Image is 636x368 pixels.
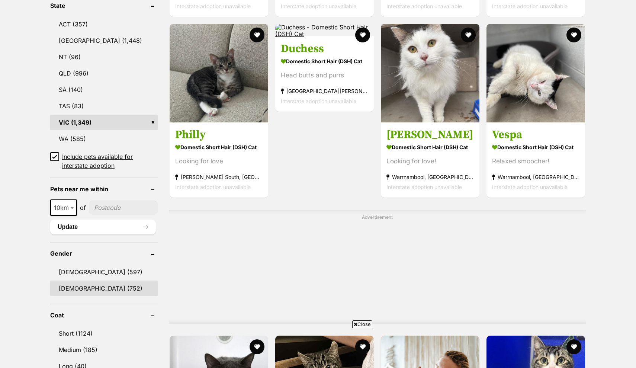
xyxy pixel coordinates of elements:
[281,86,368,96] strong: [GEOGRAPHIC_DATA][PERSON_NAME][GEOGRAPHIC_DATA]
[492,3,568,9] span: Interstate adoption unavailable
[381,122,479,198] a: [PERSON_NAME] Domestic Short Hair (DSH) Cat Looking for love! Warrnambool, [GEOGRAPHIC_DATA] Inte...
[275,24,374,38] img: Duchess - Domestic Short Hair (DSH) Cat
[492,184,568,191] span: Interstate adoption unavailable
[352,320,372,328] span: Close
[51,202,76,213] span: 10km
[89,201,158,215] input: postcode
[170,122,268,198] a: Philly Domestic Short Hair (DSH) Cat Looking for love [PERSON_NAME] South, [GEOGRAPHIC_DATA] Inte...
[50,65,158,81] a: QLD (996)
[281,70,368,80] div: Head butts and purrs
[50,312,158,319] header: Coat
[50,49,158,65] a: NT (96)
[50,16,158,32] a: ACT (357)
[492,128,579,142] h3: Vespa
[175,184,251,191] span: Interstate adoption unavailable
[50,342,158,358] a: Medium (185)
[386,128,474,142] h3: [PERSON_NAME]
[175,172,263,182] strong: [PERSON_NAME] South, [GEOGRAPHIC_DATA]
[50,220,156,234] button: Update
[486,24,585,122] img: Vespa - Domestic Short Hair (DSH) Cat
[50,152,158,170] a: Include pets available for interstate adoption
[50,186,158,192] header: Pets near me within
[281,98,356,104] span: Interstate adoption unavailable
[169,210,586,324] div: Advertisement
[170,24,268,122] img: Philly - Domestic Short Hair (DSH) Cat
[50,115,158,130] a: VIC (1,349)
[50,33,158,48] a: [GEOGRAPHIC_DATA] (1,448)
[281,56,368,67] strong: Domestic Short Hair (DSH) Cat
[50,199,77,216] span: 10km
[386,142,474,153] strong: Domestic Short Hair (DSH) Cat
[175,3,251,9] span: Interstate adoption unavailable
[50,2,158,9] header: State
[381,24,479,122] img: Henry - Domestic Short Hair (DSH) Cat
[492,142,579,153] strong: Domestic Short Hair (DSH) Cat
[50,326,158,341] a: Short (1124)
[281,42,368,56] h3: Duchess
[275,36,374,112] a: Duchess Domestic Short Hair (DSH) Cat Head butts and purrs [GEOGRAPHIC_DATA][PERSON_NAME][GEOGRAP...
[50,82,158,97] a: SA (140)
[486,122,585,198] a: Vespa Domestic Short Hair (DSH) Cat Relaxed smoocher! Warrnambool, [GEOGRAPHIC_DATA] Interstate a...
[355,28,370,42] button: favourite
[175,142,263,153] strong: Domestic Short Hair (DSH) Cat
[461,28,476,42] button: favourite
[386,172,474,182] strong: Warrnambool, [GEOGRAPHIC_DATA]
[175,128,263,142] h3: Philly
[386,157,474,167] div: Looking for love!
[566,28,581,42] button: favourite
[386,3,462,9] span: Interstate adoption unavailable
[80,203,86,212] span: of
[50,250,158,257] header: Gender
[62,152,158,170] span: Include pets available for interstate adoption
[50,281,158,296] a: [DEMOGRAPHIC_DATA] (752)
[492,157,579,167] div: Relaxed smoocher!
[175,157,263,167] div: Looking for love
[386,184,462,191] span: Interstate adoption unavailable
[492,172,579,182] strong: Warrnambool, [GEOGRAPHIC_DATA]
[183,331,453,364] iframe: Advertisement
[250,28,264,42] button: favourite
[281,3,356,9] span: Interstate adoption unavailable
[566,339,581,354] button: favourite
[197,223,558,316] iframe: Advertisement
[50,264,158,280] a: [DEMOGRAPHIC_DATA] (597)
[50,98,158,114] a: TAS (83)
[50,131,158,147] a: WA (585)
